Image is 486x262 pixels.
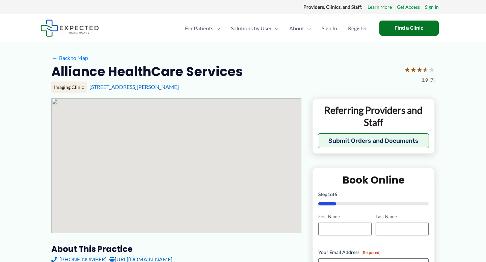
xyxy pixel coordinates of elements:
p: Step of [318,192,429,197]
span: Solutions by User [231,17,272,40]
a: For PatientsMenu Toggle [180,17,225,40]
span: About [289,17,304,40]
a: Solutions by UserMenu Toggle [225,17,284,40]
span: 1 [327,191,330,197]
a: AboutMenu Toggle [284,17,316,40]
span: (Required) [361,250,381,255]
span: ★ [416,63,423,76]
a: Register [343,17,373,40]
span: Register [348,17,367,40]
span: (7) [429,76,435,85]
a: ←Back to Map [51,53,88,63]
span: Menu Toggle [272,17,278,40]
div: Imaging Clinic [51,81,87,93]
span: ← [51,55,58,61]
span: ★ [410,63,416,76]
a: Learn More [368,3,392,11]
a: Get Access [397,3,420,11]
span: ★ [429,63,435,76]
label: Your Email Address [318,249,429,256]
nav: Primary Site Navigation [180,17,373,40]
strong: Providers, Clinics, and Staff: [303,4,362,10]
a: Sign In [316,17,343,40]
span: Menu Toggle [213,17,220,40]
img: Expected Healthcare Logo - side, dark font, small [40,20,99,37]
h2: Alliance HealthCare Services [51,63,243,80]
h2: Book Online [318,173,429,187]
a: Sign In [425,3,439,11]
h3: About this practice [51,244,301,254]
span: 3.9 [422,76,428,85]
a: [STREET_ADDRESS][PERSON_NAME] [89,84,179,90]
span: For Patients [185,17,213,40]
p: Referring Providers and Staff [318,104,429,129]
span: Sign In [322,17,337,40]
span: Menu Toggle [304,17,311,40]
a: Find a Clinic [379,21,439,36]
span: 6 [334,191,337,197]
label: Last Name [376,214,429,220]
label: First Name [318,214,371,220]
span: ★ [404,63,410,76]
button: Submit Orders and Documents [318,133,429,148]
span: ★ [423,63,429,76]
